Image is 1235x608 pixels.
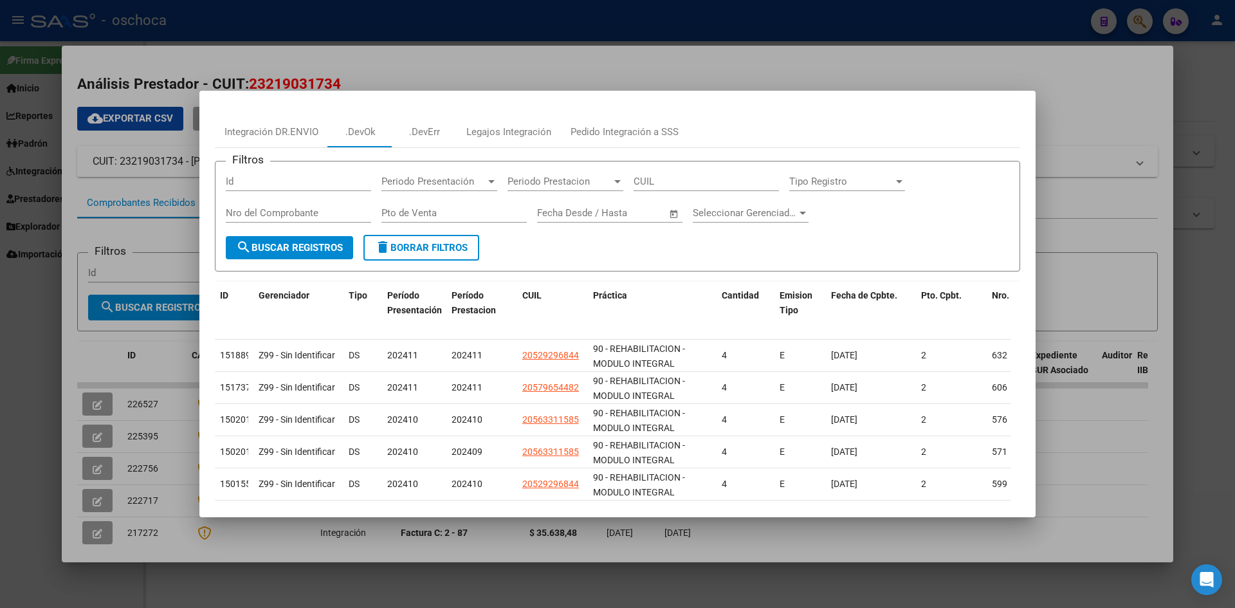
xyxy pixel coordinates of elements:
span: [DATE] [831,382,857,392]
input: Fecha fin [601,207,663,219]
span: Periodo Prestacion [508,176,612,187]
div: .DevOk [345,125,376,140]
span: E [780,382,785,392]
span: DS [349,447,360,457]
div: Legajos Integración [466,125,551,140]
span: 4 [722,447,727,457]
span: Z99 - Sin Identificar [259,479,335,489]
span: DS [349,479,360,489]
span: [DATE] [831,414,857,425]
span: DS [349,350,360,360]
span: E [780,447,785,457]
span: Buscar Registros [236,242,343,253]
span: 90 - REHABILITACION - MODULO INTEGRAL INTENSIVO (SEMANAL) [593,408,688,448]
div: .DevErr [409,125,440,140]
span: 1517375 [220,382,256,392]
span: 576 [992,414,1007,425]
span: 571 [992,447,1007,457]
span: 4 [722,414,727,425]
datatable-header-cell: Gerenciador [253,282,343,324]
span: 1518896 [220,350,256,360]
datatable-header-cell: Período Presentación [382,282,446,324]
span: E [780,350,785,360]
span: 202410 [387,414,418,425]
datatable-header-cell: Fecha de Cpbte. [826,282,916,324]
span: 202410 [452,479,482,489]
span: ID [220,290,228,300]
span: 1502018 [220,414,256,425]
span: CUIL [522,290,542,300]
mat-icon: delete [375,239,390,255]
div: Pedido Integración a SSS [571,125,679,140]
span: 4 [722,382,727,392]
span: 632 [992,350,1007,360]
span: Periodo Presentación [381,176,486,187]
span: Emision Tipo [780,290,812,315]
span: 20563311585 [522,447,579,457]
div: Open Intercom Messenger [1191,564,1222,595]
span: 1501558 [220,479,256,489]
datatable-header-cell: CUIL [517,282,588,324]
datatable-header-cell: Período Prestacion [446,282,517,324]
span: 2 [921,479,926,489]
span: Z99 - Sin Identificar [259,447,335,457]
span: Período Prestacion [452,290,496,315]
h3: Filtros [226,151,270,168]
datatable-header-cell: Tipo [343,282,382,324]
datatable-header-cell: Nro. Cpbt. [987,282,1057,324]
span: 202411 [452,350,482,360]
datatable-header-cell: Emision Tipo [774,282,826,324]
span: E [780,414,785,425]
mat-icon: search [236,239,252,255]
button: Open calendar [667,207,682,221]
span: 606 [992,382,1007,392]
datatable-header-cell: Pto. Cpbt. [916,282,987,324]
span: 2 [921,350,926,360]
span: 20579654482 [522,382,579,392]
span: Z99 - Sin Identificar [259,350,335,360]
span: Tipo Registro [789,176,893,187]
span: 2 [921,414,926,425]
span: 202411 [387,382,418,392]
span: 202410 [387,447,418,457]
span: 90 - REHABILITACION - MODULO INTEGRAL INTENSIVO (SEMANAL) [593,472,688,512]
input: Fecha inicio [537,207,589,219]
span: [DATE] [831,350,857,360]
span: 599 [992,479,1007,489]
span: 2 [921,447,926,457]
datatable-header-cell: Cantidad [717,282,774,324]
span: 90 - REHABILITACION - MODULO INTEGRAL INTENSIVO (SEMANAL) [593,440,688,480]
span: Práctica [593,290,627,300]
span: E [780,479,785,489]
span: [DATE] [831,479,857,489]
span: 90 - REHABILITACION - MODULO INTEGRAL INTENSIVO (SEMANAL) [593,344,688,383]
span: 4 [722,350,727,360]
span: 202409 [452,447,482,457]
span: Z99 - Sin Identificar [259,382,335,392]
span: 20529296844 [522,479,579,489]
span: 202410 [452,414,482,425]
span: Período Presentación [387,290,442,315]
span: Nro. Cpbt. [992,290,1033,300]
span: Z99 - Sin Identificar [259,414,335,425]
span: 4 [722,479,727,489]
span: 20529296844 [522,350,579,360]
button: Borrar Filtros [363,235,479,261]
span: 202411 [387,350,418,360]
span: 1502015 [220,447,256,457]
span: 20563311585 [522,414,579,425]
span: 202410 [387,479,418,489]
span: 2 [921,382,926,392]
span: DS [349,414,360,425]
span: Cantidad [722,290,759,300]
button: Buscar Registros [226,236,353,259]
span: 90 - REHABILITACION - MODULO INTEGRAL INTENSIVO (SEMANAL) [593,376,688,416]
div: Integración DR.ENVIO [224,125,318,140]
datatable-header-cell: ID [215,282,253,324]
span: DS [349,382,360,392]
span: Gerenciador [259,290,309,300]
span: Fecha de Cpbte. [831,290,897,300]
span: [DATE] [831,447,857,457]
span: Borrar Filtros [375,242,468,253]
datatable-header-cell: Práctica [588,282,717,324]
